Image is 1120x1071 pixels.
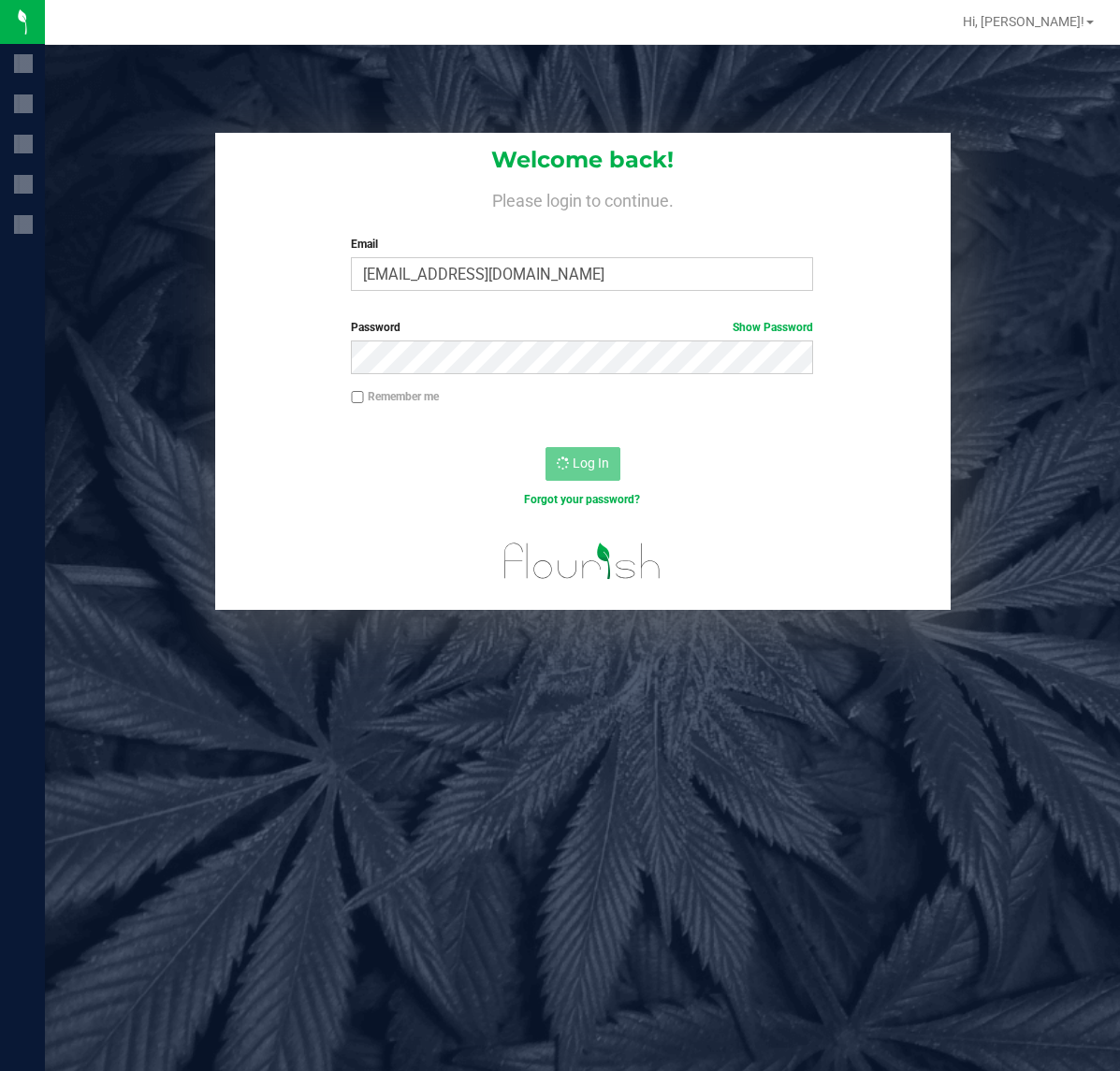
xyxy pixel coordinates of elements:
img: flourish_logo.svg [490,528,675,595]
h1: Welcome back! [215,148,951,172]
input: Remember me [351,391,364,404]
label: Email [351,236,813,253]
span: Password [351,321,400,334]
span: Log In [573,456,609,470]
a: Forgot your password? [524,493,640,506]
label: Remember me [351,388,439,405]
a: Show Password [733,321,813,334]
h4: Please login to continue. [215,187,951,210]
button: Log In [545,447,620,481]
span: Hi, [PERSON_NAME]! [963,14,1084,29]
